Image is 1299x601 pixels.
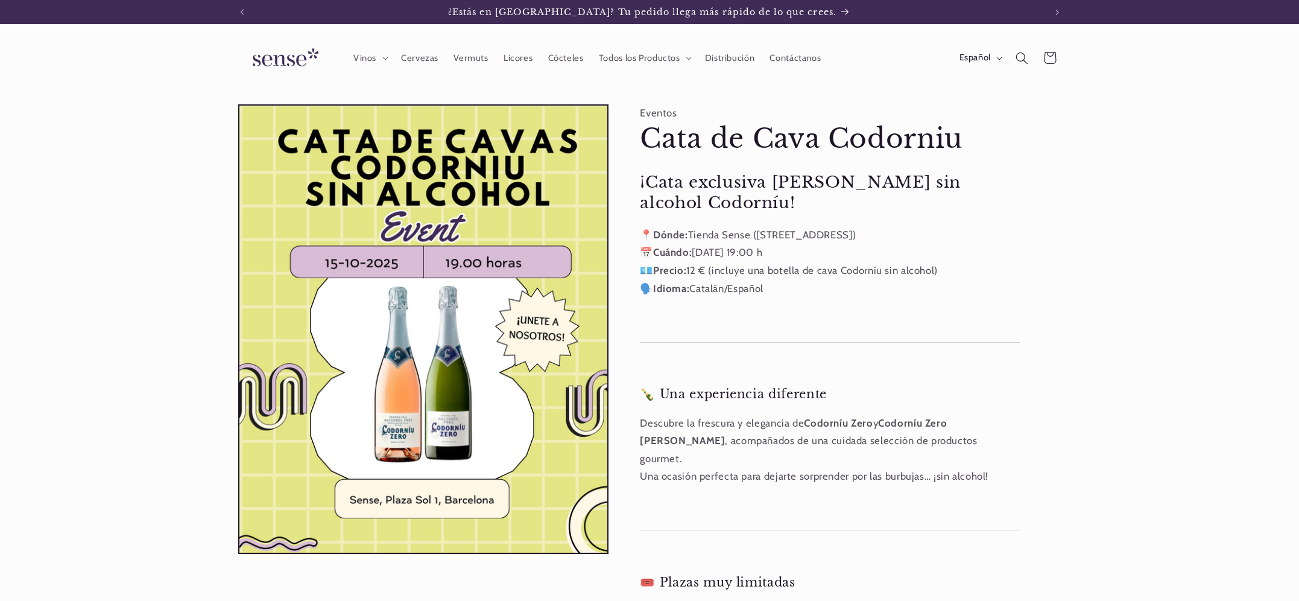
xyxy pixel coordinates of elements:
a: Vermuts [446,45,496,71]
summary: Búsqueda [1008,44,1035,72]
a: Licores [496,45,540,71]
h2: ¡Cata exclusiva [PERSON_NAME] sin alcohol Codorníu! [640,172,1020,213]
strong: Precio: [653,264,686,276]
a: Distribución [697,45,762,71]
span: Todos los Productos [599,52,680,64]
h3: 🍾 Una experiencia diferente [640,387,1020,402]
summary: Vinos [346,45,393,71]
strong: Idioma: [653,282,689,294]
strong: Codorníu Zero [804,417,873,429]
span: Distribución [705,52,755,64]
span: Vermuts [454,52,488,64]
img: Sense [238,41,329,75]
h1: Cata de Cava Codorniu [640,122,1020,156]
span: Español [959,51,991,65]
button: Español [952,46,1008,70]
span: Contáctanos [770,52,821,64]
p: Descubre la frescura y elegancia de y , acompañados de una cuidada selección de productos gourmet... [640,415,1020,486]
strong: Cuándo: [653,246,692,258]
span: Cócteles [548,52,584,64]
a: Sense [233,36,333,80]
span: Vinos [353,52,376,64]
strong: Dónde: [653,229,688,241]
span: ¿Estás en [GEOGRAPHIC_DATA]? Tu pedido llega más rápido de lo que crees. [448,7,836,17]
p: 📍 Tienda Sense ([STREET_ADDRESS]) 📅 [DATE] 19:00 h 💶 12 € (incluye una botella de cava Codorníu s... [640,226,1020,297]
media-gallery: Visor de la galería [238,104,608,554]
h3: 🎟️ Plazas muy limitadas [640,575,1020,590]
a: Cervezas [393,45,446,71]
span: Cervezas [401,52,438,64]
a: Cócteles [540,45,591,71]
summary: Todos los Productos [591,45,697,71]
a: Contáctanos [762,45,829,71]
span: Licores [504,52,533,64]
